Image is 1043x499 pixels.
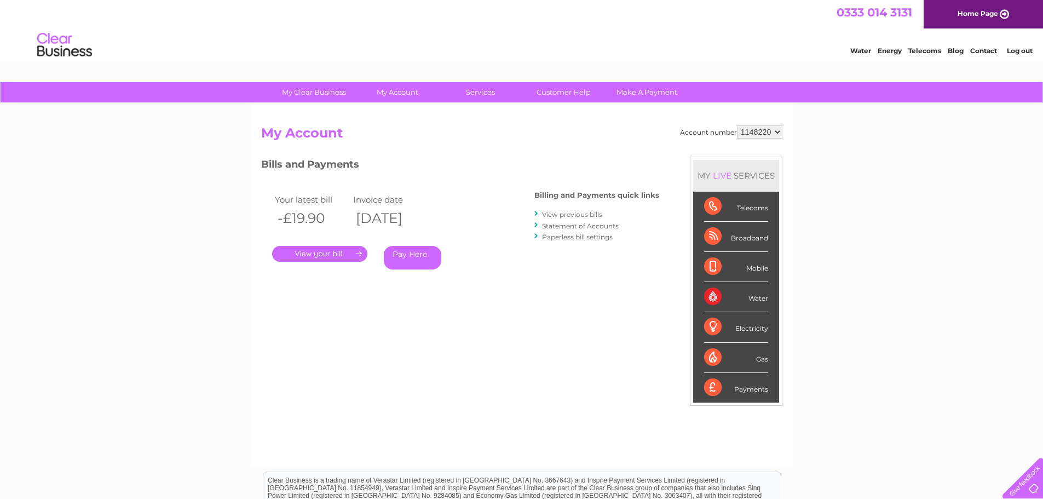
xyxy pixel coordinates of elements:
[272,246,367,262] a: .
[878,47,902,55] a: Energy
[704,282,768,312] div: Water
[693,160,779,191] div: MY SERVICES
[850,47,871,55] a: Water
[704,222,768,252] div: Broadband
[837,5,912,19] a: 0333 014 3131
[37,28,93,62] img: logo.png
[269,82,359,102] a: My Clear Business
[435,82,526,102] a: Services
[908,47,941,55] a: Telecoms
[518,82,609,102] a: Customer Help
[272,192,351,207] td: Your latest bill
[261,157,659,176] h3: Bills and Payments
[704,343,768,373] div: Gas
[1007,47,1033,55] a: Log out
[352,82,442,102] a: My Account
[350,207,429,230] th: [DATE]
[542,210,602,219] a: View previous bills
[602,82,692,102] a: Make A Payment
[384,246,441,269] a: Pay Here
[680,125,782,139] div: Account number
[711,170,734,181] div: LIVE
[704,252,768,282] div: Mobile
[704,312,768,342] div: Electricity
[350,192,429,207] td: Invoice date
[534,191,659,199] h4: Billing and Payments quick links
[970,47,997,55] a: Contact
[542,222,619,230] a: Statement of Accounts
[261,125,782,146] h2: My Account
[272,207,351,230] th: -£19.90
[263,6,781,53] div: Clear Business is a trading name of Verastar Limited (registered in [GEOGRAPHIC_DATA] No. 3667643...
[704,373,768,403] div: Payments
[542,233,613,241] a: Paperless bill settings
[948,47,964,55] a: Blog
[704,192,768,222] div: Telecoms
